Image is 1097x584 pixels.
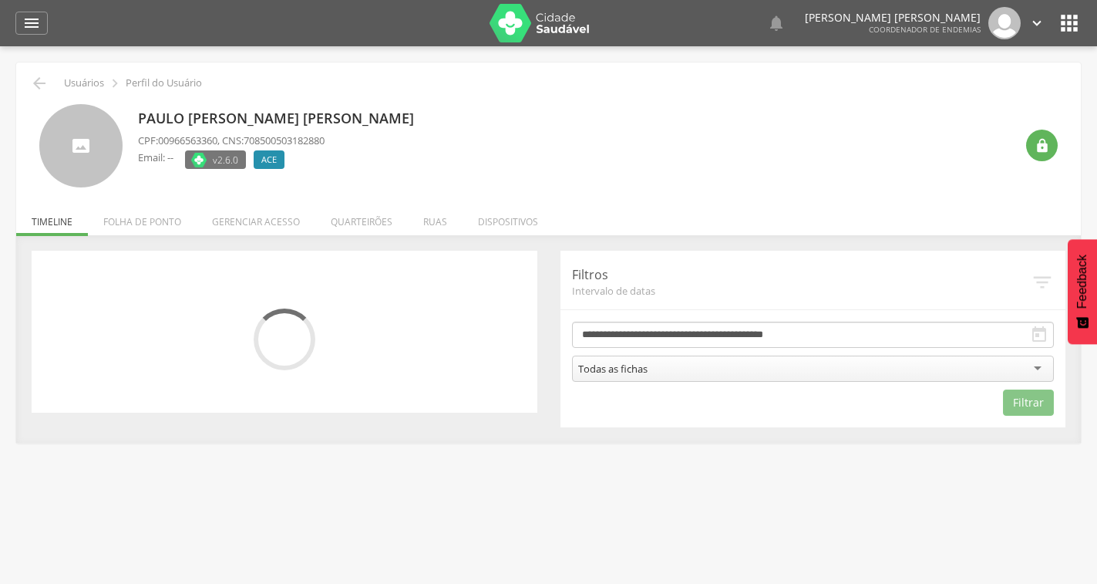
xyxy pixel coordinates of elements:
li: Gerenciar acesso [197,200,315,236]
span: Intervalo de datas [572,284,1031,298]
p: Perfil do Usuário [126,77,202,89]
span: v2.6.0 [213,152,238,167]
li: Folha de ponto [88,200,197,236]
i:  [106,75,123,92]
div: Resetar senha [1026,130,1058,161]
i: Voltar [30,74,49,93]
span: 00966563360 [158,133,217,147]
i:  [1057,11,1082,35]
p: Paulo [PERSON_NAME] [PERSON_NAME] [138,109,422,129]
a:  [1028,7,1045,39]
a:  [15,12,48,35]
i:  [1035,138,1050,154]
li: Dispositivos [463,200,554,236]
i:  [767,14,786,32]
p: Filtros [572,266,1031,284]
li: Ruas [408,200,463,236]
i:  [1031,271,1054,294]
label: Versão do aplicativo [185,150,246,169]
i:  [1028,15,1045,32]
i:  [1030,326,1048,344]
p: CPF: , CNS: [138,133,325,148]
p: Email: -- [138,150,173,165]
a:  [767,7,786,39]
li: Quarteirões [315,200,408,236]
span: 708500503182880 [244,133,325,147]
div: Todas as fichas [578,362,648,376]
span: ACE [261,154,277,166]
button: Feedback - Mostrar pesquisa [1068,239,1097,344]
span: Feedback [1075,255,1089,309]
button: Filtrar [1003,390,1054,416]
p: [PERSON_NAME] [PERSON_NAME] [805,12,981,23]
p: Usuários [64,77,104,89]
span: Coordenador de Endemias [869,24,981,35]
i:  [22,14,41,32]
